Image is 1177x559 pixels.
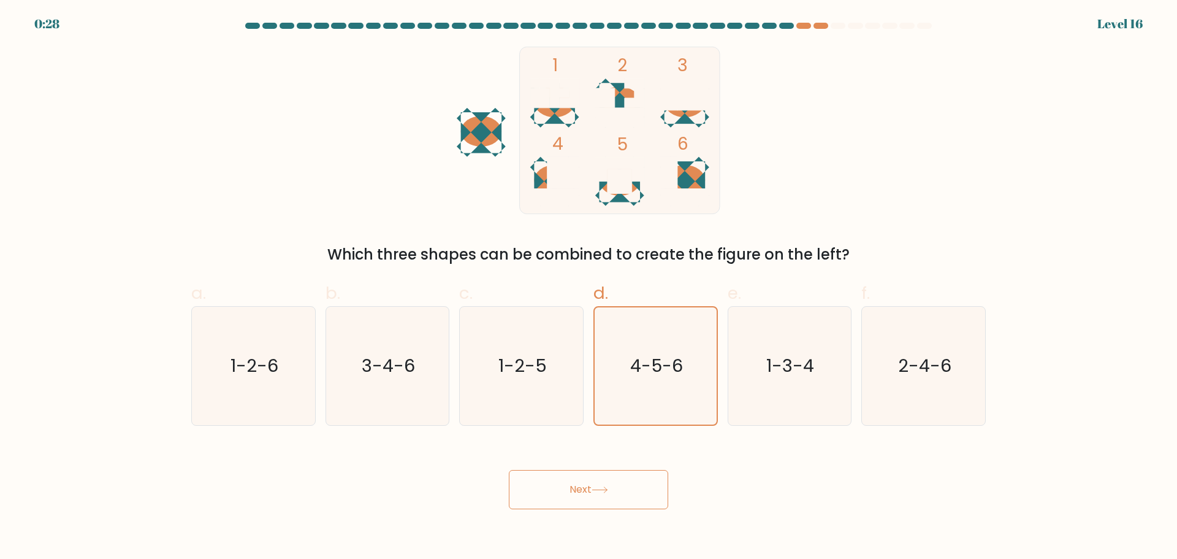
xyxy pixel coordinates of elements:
[509,470,668,509] button: Next
[199,244,978,266] div: Which three shapes can be combined to create the figure on the left?
[617,133,628,156] tspan: 5
[326,281,340,305] span: b.
[498,353,547,378] text: 1-2-5
[677,132,688,156] tspan: 6
[552,53,558,77] tspan: 1
[767,353,815,378] text: 1-3-4
[677,53,688,77] tspan: 3
[362,353,415,378] text: 3-4-6
[861,281,870,305] span: f.
[617,53,627,77] tspan: 2
[34,15,59,33] div: 0:28
[191,281,206,305] span: a.
[230,353,278,378] text: 1-2-6
[593,281,608,305] span: d.
[459,281,473,305] span: c.
[1097,15,1143,33] div: Level 16
[630,353,683,378] text: 4-5-6
[898,353,951,378] text: 2-4-6
[552,132,563,156] tspan: 4
[728,281,741,305] span: e.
